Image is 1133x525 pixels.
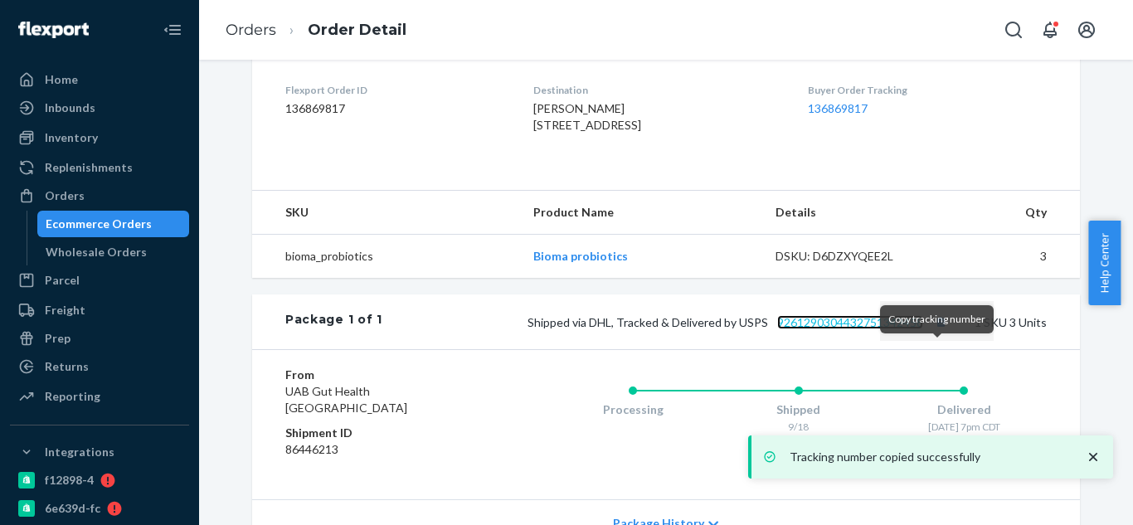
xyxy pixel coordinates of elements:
[10,154,189,181] a: Replenishments
[1088,221,1121,305] button: Help Center
[10,297,189,323] a: Freight
[45,71,78,88] div: Home
[1070,13,1103,46] button: Open account menu
[10,124,189,151] a: Inventory
[1033,13,1067,46] button: Open notifications
[285,367,484,383] dt: From
[45,388,100,405] div: Reporting
[790,449,1068,465] p: Tracking number copied successfully
[1085,449,1101,465] svg: close toast
[252,235,520,279] td: bioma_probiotics
[37,239,190,265] a: Wholesale Orders
[10,182,189,209] a: Orders
[550,401,716,418] div: Processing
[18,22,89,38] img: Flexport logo
[285,83,507,97] dt: Flexport Order ID
[881,420,1047,434] div: [DATE] 7pm CDT
[46,244,147,260] div: Wholesale Orders
[285,384,407,415] span: UAB Gut Health [GEOGRAPHIC_DATA]
[716,401,882,418] div: Shipped
[10,325,189,352] a: Prep
[382,311,1047,333] div: 1 SKU 3 Units
[252,191,520,235] th: SKU
[45,330,71,347] div: Prep
[45,129,98,146] div: Inventory
[10,95,189,121] a: Inbounds
[776,248,931,265] div: DSKU: D6DZXYQEE2L
[881,401,1047,418] div: Delivered
[37,211,190,237] a: Ecommerce Orders
[10,495,189,522] a: 6e639d-fc
[45,187,85,204] div: Orders
[45,472,94,489] div: f12898-4
[520,191,761,235] th: Product Name
[45,100,95,116] div: Inbounds
[777,315,923,329] a: 9261290304432751342458
[10,439,189,465] button: Integrations
[888,313,985,325] span: Copy tracking number
[528,315,951,329] span: Shipped via DHL, Tracked & Delivered by USPS
[156,13,189,46] button: Close Navigation
[285,100,507,117] dd: 136869817
[45,272,80,289] div: Parcel
[285,425,484,441] dt: Shipment ID
[10,66,189,93] a: Home
[533,249,628,263] a: Bioma probiotics
[10,267,189,294] a: Parcel
[45,444,114,460] div: Integrations
[285,441,484,458] dd: 86446213
[10,383,189,410] a: Reporting
[533,101,641,132] span: [PERSON_NAME] [STREET_ADDRESS]
[762,191,945,235] th: Details
[285,311,382,333] div: Package 1 of 1
[944,235,1080,279] td: 3
[808,101,868,115] a: 136869817
[944,191,1080,235] th: Qty
[997,13,1030,46] button: Open Search Box
[716,420,882,434] div: 9/18
[226,21,276,39] a: Orders
[212,6,420,55] ol: breadcrumbs
[533,83,780,97] dt: Destination
[10,353,189,380] a: Returns
[45,159,133,176] div: Replenishments
[10,467,189,493] a: f12898-4
[808,83,1047,97] dt: Buyer Order Tracking
[308,21,406,39] a: Order Detail
[45,358,89,375] div: Returns
[45,302,85,318] div: Freight
[45,500,100,517] div: 6e639d-fc
[46,216,152,232] div: Ecommerce Orders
